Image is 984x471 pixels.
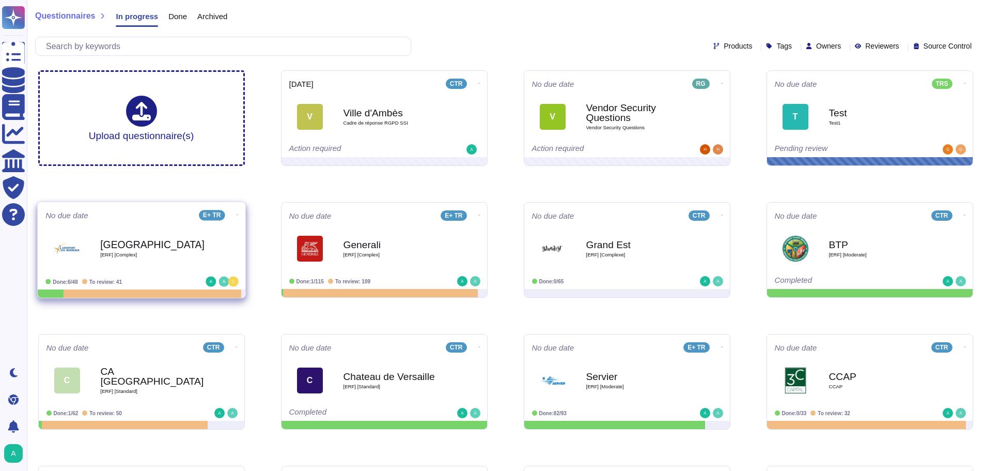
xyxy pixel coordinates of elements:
[89,411,122,416] span: To review: 50
[343,120,447,126] span: Cadre de réponse RGPD SSI
[218,277,229,287] img: user
[198,210,225,220] div: E+ TR
[446,342,467,353] div: CTR
[441,210,466,221] div: E+ TR
[943,144,953,155] img: user
[335,279,370,284] span: To review: 109
[53,279,77,284] span: Done: 6/48
[343,252,447,257] span: [ERF] [Complex]
[532,80,574,88] span: No due date
[540,104,566,130] div: V
[586,103,690,123] b: Vendor Security Questions
[289,80,314,88] span: [DATE]
[101,389,204,394] span: [ERF] [Standard]
[89,279,121,284] span: To review: 41
[586,240,690,250] b: Grand Est
[829,252,932,257] span: [ERF] [Moderate]
[700,144,710,155] img: user
[53,235,80,262] img: Logo
[446,79,467,89] div: CTR
[956,276,966,286] img: user
[539,411,567,416] span: Done: 82/93
[943,408,953,418] img: user
[100,252,205,257] span: [ERF] [Complex]
[932,79,952,89] div: TRS
[829,120,932,126] span: Test1
[168,12,187,20] span: Done
[775,344,817,352] span: No due date
[206,277,216,287] img: user
[829,108,932,118] b: Test
[775,212,817,220] span: No due date
[41,37,411,55] input: Search by keywords
[228,277,238,287] img: user
[343,372,447,382] b: Chateau de Versaille
[776,42,792,50] span: Tags
[466,144,477,155] img: user
[35,12,95,20] span: Questionnaires
[197,12,227,20] span: Archived
[783,236,808,262] img: Logo
[297,368,323,393] div: C
[724,42,752,50] span: Products
[586,125,690,130] span: Vendor Security Questions
[297,104,323,130] div: V
[457,408,467,418] img: user
[700,408,710,418] img: user
[214,408,225,418] img: user
[227,408,238,418] img: user
[782,411,807,416] span: Done: 0/33
[816,42,841,50] span: Owners
[343,384,447,389] span: [ERF] [Standard]
[540,368,566,393] img: Logo
[700,276,710,286] img: user
[289,408,416,418] div: Completed
[100,239,205,249] b: [GEOGRAPHIC_DATA]
[931,210,952,221] div: CTR
[532,344,574,352] span: No due date
[470,276,480,286] img: user
[586,372,690,382] b: Servier
[586,384,690,389] span: [ERF] [Moderate]
[343,108,447,118] b: Ville d'Ambès
[931,342,952,353] div: CTR
[818,411,850,416] span: To review: 32
[532,212,574,220] span: No due date
[956,144,966,155] img: user
[713,144,723,155] img: user
[713,408,723,418] img: user
[713,276,723,286] img: user
[775,80,817,88] span: No due date
[924,42,972,50] span: Source Control
[116,12,158,20] span: In progress
[692,79,710,89] div: RG
[783,368,808,393] img: Logo
[775,276,901,286] div: Completed
[289,344,332,352] span: No due date
[4,444,23,463] img: user
[2,442,30,465] button: user
[783,104,808,130] div: T
[943,276,953,286] img: user
[956,408,966,418] img: user
[296,279,324,284] span: Done: 1/115
[683,342,709,353] div: E+ TR
[45,211,88,219] span: No due date
[470,408,480,418] img: user
[289,212,332,220] span: No due date
[289,144,416,155] div: Action required
[539,279,564,284] span: Done: 0/65
[865,42,899,50] span: Reviewers
[829,240,932,250] b: BTP
[829,372,932,382] b: CCAP
[297,236,323,262] img: Logo
[101,367,204,386] b: CA [GEOGRAPHIC_DATA]
[532,144,659,155] div: Action required
[343,240,447,250] b: Generali
[775,144,901,155] div: Pending review
[54,411,79,416] span: Done: 1/62
[89,96,194,141] div: Upload questionnaire(s)
[203,342,224,353] div: CTR
[54,368,80,393] div: C
[689,210,710,221] div: CTR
